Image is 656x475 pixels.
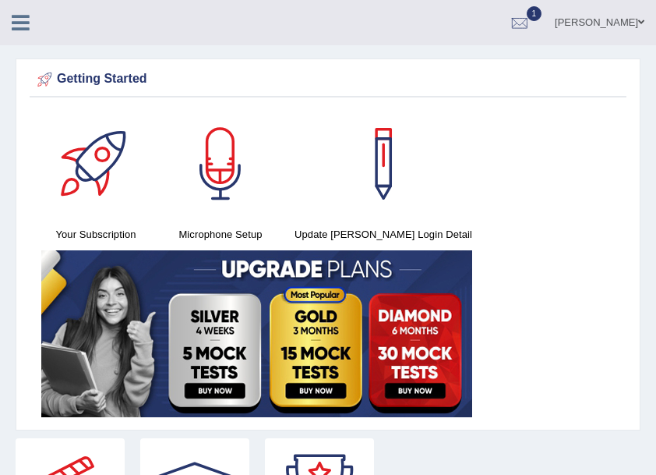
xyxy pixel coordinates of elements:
[34,68,622,91] div: Getting Started
[41,250,472,417] img: small5.jpg
[166,226,275,243] h4: Microphone Setup
[291,226,476,243] h4: Update [PERSON_NAME] Login Detail
[527,6,542,21] span: 1
[41,226,150,243] h4: Your Subscription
